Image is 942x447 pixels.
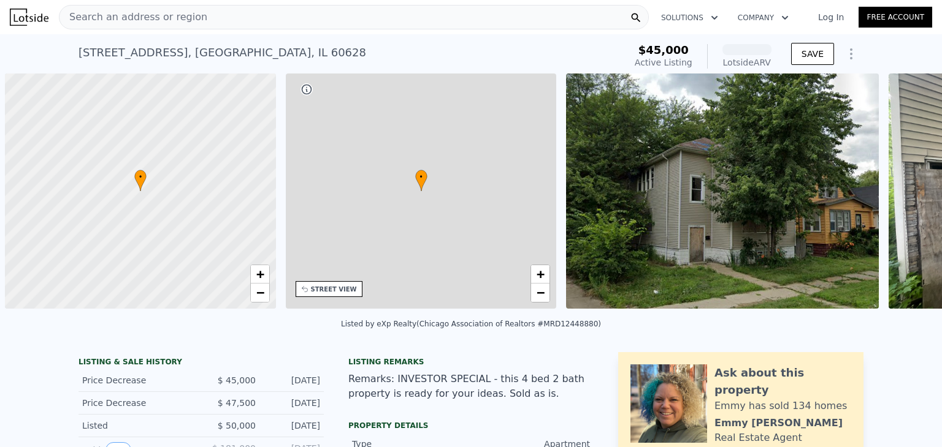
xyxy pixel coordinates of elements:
span: + [256,266,264,282]
span: Active Listing [635,58,692,67]
span: + [537,266,545,282]
div: Listed [82,419,191,432]
span: • [134,171,147,182]
div: Remarks: INVESTOR SPECIAL - this 4 bed 2 bath property is ready for your ideas. Sold as is. [348,372,594,401]
a: Zoom out [531,284,549,302]
span: $ 47,500 [218,398,256,408]
a: Log In [803,11,859,23]
span: $45,000 [638,43,689,56]
a: Zoom out [251,284,269,302]
div: • [134,170,147,191]
button: Show Options [839,42,863,66]
div: STREET VIEW [311,285,357,294]
div: LISTING & SALE HISTORY [78,357,324,369]
span: $ 50,000 [218,421,256,430]
a: Free Account [859,7,932,28]
div: Ask about this property [714,364,851,399]
div: Emmy [PERSON_NAME] [714,416,843,430]
div: Real Estate Agent [714,430,802,445]
img: Lotside [10,9,48,26]
span: − [537,285,545,300]
a: Zoom in [531,265,549,284]
div: [DATE] [266,374,320,386]
a: Zoom in [251,265,269,284]
div: Emmy has sold 134 homes [714,399,847,413]
div: [STREET_ADDRESS] , [GEOGRAPHIC_DATA] , IL 60628 [78,44,366,61]
div: Price Decrease [82,374,191,386]
span: Search an address or region [59,10,207,24]
div: Listing remarks [348,357,594,367]
button: SAVE [791,43,834,65]
button: Solutions [651,7,728,29]
div: [DATE] [266,419,320,432]
div: Listed by eXp Realty (Chicago Association of Realtors #MRD12448880) [341,320,601,328]
div: Property details [348,421,594,430]
div: [DATE] [266,397,320,409]
div: Lotside ARV [722,56,772,69]
img: Sale: 167494163 Parcel: 17127677 [566,73,879,309]
div: • [415,170,427,191]
span: $ 45,000 [218,375,256,385]
button: Company [728,7,798,29]
div: Price Decrease [82,397,191,409]
span: − [256,285,264,300]
span: • [415,171,427,182]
